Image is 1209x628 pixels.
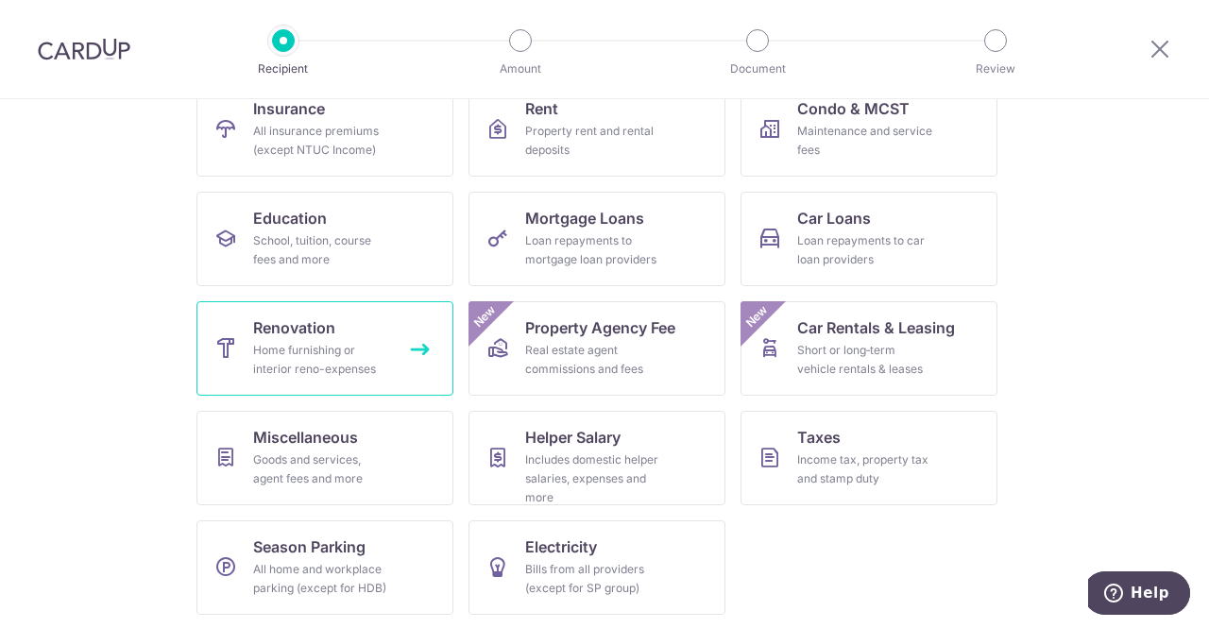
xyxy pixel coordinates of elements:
div: All home and workplace parking (except for HDB) [253,560,389,598]
img: CardUp [38,38,130,60]
span: Taxes [797,426,841,449]
iframe: Opens a widget where you can find more information [1088,571,1190,619]
a: MiscellaneousGoods and services, agent fees and more [196,411,453,505]
span: Miscellaneous [253,426,358,449]
span: Mortgage Loans [525,207,644,229]
a: Car Rentals & LeasingShort or long‑term vehicle rentals & leasesNew [741,301,997,396]
a: Season ParkingAll home and workplace parking (except for HDB) [196,520,453,615]
p: Recipient [213,59,353,78]
span: Car Loans [797,207,871,229]
div: Property rent and rental deposits [525,122,661,160]
a: EducationSchool, tuition, course fees and more [196,192,453,286]
span: Car Rentals & Leasing [797,316,955,339]
div: Goods and services, agent fees and more [253,450,389,488]
div: Loan repayments to mortgage loan providers [525,231,661,269]
span: Condo & MCST [797,97,910,120]
a: InsuranceAll insurance premiums (except NTUC Income) [196,82,453,177]
div: School, tuition, course fees and more [253,231,389,269]
span: Insurance [253,97,325,120]
a: RentProperty rent and rental deposits [468,82,725,177]
div: Bills from all providers (except for SP group) [525,560,661,598]
div: Maintenance and service fees [797,122,933,160]
div: Income tax, property tax and stamp duty [797,450,933,488]
p: Document [688,59,827,78]
div: Short or long‑term vehicle rentals & leases [797,341,933,379]
span: Help [43,13,81,30]
p: Amount [451,59,590,78]
div: Real estate agent commissions and fees [525,341,661,379]
span: Helper Salary [525,426,621,449]
span: Electricity [525,535,597,558]
a: Mortgage LoansLoan repayments to mortgage loan providers [468,192,725,286]
div: Home furnishing or interior reno-expenses [253,341,389,379]
span: Season Parking [253,535,366,558]
a: TaxesIncome tax, property tax and stamp duty [741,411,997,505]
span: New [469,301,501,332]
span: Property Agency Fee [525,316,675,339]
span: Rent [525,97,558,120]
a: Car LoansLoan repayments to car loan providers [741,192,997,286]
span: Education [253,207,327,229]
a: ElectricityBills from all providers (except for SP group) [468,520,725,615]
span: Renovation [253,316,335,339]
div: Includes domestic helper salaries, expenses and more [525,450,661,507]
span: New [741,301,773,332]
div: Loan repayments to car loan providers [797,231,933,269]
a: Helper SalaryIncludes domestic helper salaries, expenses and more [468,411,725,505]
p: Review [926,59,1065,78]
a: RenovationHome furnishing or interior reno-expenses [196,301,453,396]
a: Property Agency FeeReal estate agent commissions and feesNew [468,301,725,396]
a: Condo & MCSTMaintenance and service fees [741,82,997,177]
div: All insurance premiums (except NTUC Income) [253,122,389,160]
